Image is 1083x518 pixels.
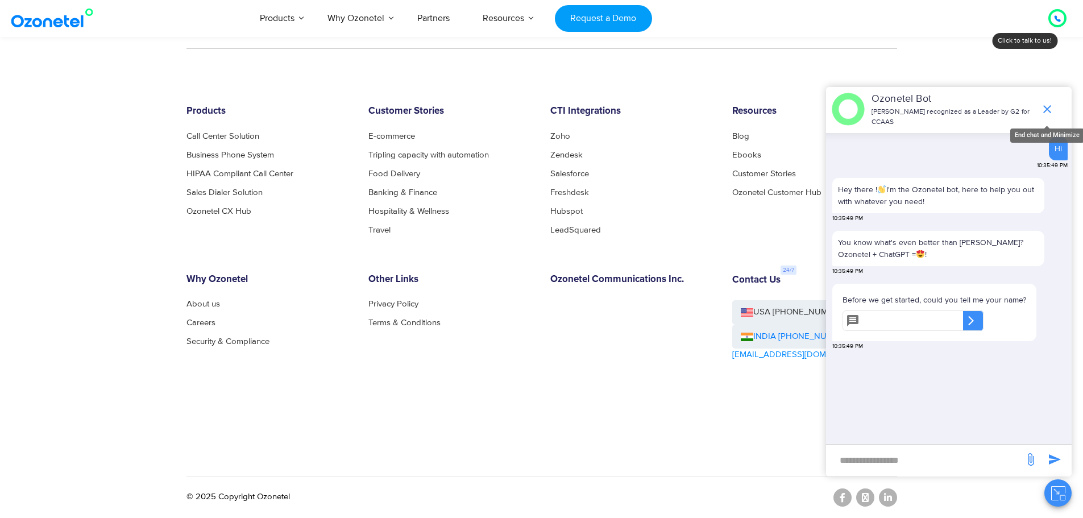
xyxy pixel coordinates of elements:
[916,250,924,258] img: 😍
[832,214,863,223] span: 10:35:49 PM
[550,169,589,178] a: Salesforce
[186,151,274,159] a: Business Phone System
[368,132,415,140] a: E-commerce
[732,300,897,325] a: USA [PHONE_NUMBER]
[732,188,821,197] a: Ozonetel Customer Hub
[838,237,1039,260] p: You know what's even better than [PERSON_NAME]? Ozonetel + ChatGPT = !
[550,106,715,117] h6: CTI Integrations
[741,330,851,343] a: INDIA [PHONE_NUMBER]
[550,274,715,285] h6: Ozonetel Communications Inc.
[368,169,420,178] a: Food Delivery
[186,300,220,308] a: About us
[732,106,897,117] h6: Resources
[550,188,589,197] a: Freshdesk
[550,226,601,234] a: LeadSquared
[1055,143,1062,155] div: Hi
[186,207,251,216] a: Ozonetel CX Hub
[1036,98,1059,121] span: end chat or minimize
[550,132,570,140] a: Zoho
[368,188,437,197] a: Banking & Finance
[872,92,1035,107] p: Ozonetel Bot
[1043,448,1066,471] span: send message
[368,226,391,234] a: Travel
[832,450,1018,471] div: new-msg-input
[741,308,753,317] img: us-flag.png
[732,275,781,286] h6: Contact Us
[1044,479,1072,507] button: Close chat
[732,169,796,178] a: Customer Stories
[550,207,583,216] a: Hubspot
[368,106,533,117] h6: Customer Stories
[843,294,1026,306] p: Before we get started, could you tell me your name?
[368,207,449,216] a: Hospitality & Wellness
[186,274,351,285] h6: Why Ozonetel
[555,5,652,32] a: Request a Demo
[832,267,863,276] span: 10:35:49 PM
[186,132,259,140] a: Call Center Solution
[368,274,533,285] h6: Other Links
[186,188,263,197] a: Sales Dialer Solution
[741,333,753,341] img: ind-flag.png
[1037,161,1068,170] span: 10:35:49 PM
[368,318,441,327] a: Terms & Conditions
[1019,448,1042,471] span: send message
[732,132,749,140] a: Blog
[186,337,269,346] a: Security & Compliance
[732,151,761,159] a: Ebooks
[186,169,293,178] a: HIPAA Compliant Call Center
[186,106,351,117] h6: Products
[832,342,863,351] span: 10:35:49 PM
[368,151,489,159] a: Tripling capacity with automation
[550,151,583,159] a: Zendesk
[832,93,865,126] img: header
[368,300,418,308] a: Privacy Policy
[878,185,886,193] img: 👋
[186,491,290,504] p: © 2025 Copyright Ozonetel
[186,318,215,327] a: Careers
[838,184,1039,208] p: Hey there ! I'm the Ozonetel bot, here to help you out with whatever you need!
[872,107,1035,127] p: [PERSON_NAME] recognized as a Leader by G2 for CCAAS
[732,349,871,362] a: [EMAIL_ADDRESS][DOMAIN_NAME]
